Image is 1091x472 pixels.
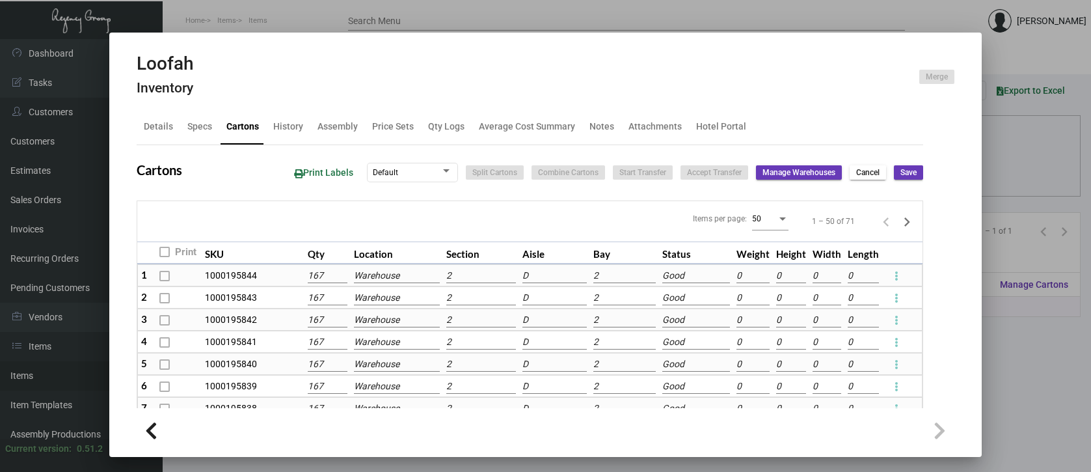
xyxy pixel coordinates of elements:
div: 1 – 50 of 71 [812,215,855,227]
button: Combine Cartons [532,165,605,180]
th: Length [844,242,882,264]
button: Start Transfer [613,165,673,180]
div: Average Cost Summary [479,120,575,133]
th: Qty [304,242,351,264]
span: 1 [141,269,147,281]
th: Width [809,242,844,264]
span: Start Transfer [619,167,666,178]
div: Qty Logs [428,120,465,133]
button: Previous page [876,211,896,232]
span: Combine Cartons [538,167,599,178]
span: Save [900,167,917,178]
div: Price Sets [372,120,414,133]
span: Cancel [856,167,880,178]
span: 50 [752,214,761,223]
span: Print Labels [294,167,353,178]
mat-select: Items per page: [752,214,788,224]
span: 5 [141,357,147,369]
th: Weight [733,242,773,264]
span: Manage Warehouses [762,167,835,178]
div: Current version: [5,442,72,456]
button: Save [894,165,923,180]
th: Status [659,242,733,264]
span: Print [175,244,196,260]
button: Print Labels [284,161,364,185]
button: Merge [919,70,954,84]
div: Cartons [226,120,259,133]
button: Manage Warehouses [756,165,842,180]
span: Split Cartons [472,167,517,178]
span: 2 [141,291,147,303]
span: Merge [926,72,948,83]
th: Aisle [519,242,591,264]
h2: Loofah [137,53,194,75]
button: Next page [896,211,917,232]
div: Assembly [317,120,358,133]
th: Height [773,242,809,264]
span: Accept Transfer [687,167,742,178]
button: Accept Transfer [680,165,748,180]
span: 6 [141,380,147,391]
th: Section [443,242,519,264]
h2: Cartons [137,162,182,178]
th: Bay [590,242,659,264]
button: Cancel [850,165,886,180]
div: 0.51.2 [77,442,103,456]
div: Specs [187,120,212,133]
th: SKU [202,242,304,264]
span: 4 [141,335,147,347]
div: Items per page: [693,213,747,225]
th: Location [351,242,443,264]
button: Split Cartons [466,165,524,180]
div: History [273,120,303,133]
span: Default [373,168,398,177]
div: Hotel Portal [696,120,746,133]
span: 7 [141,402,147,413]
h4: Inventory [137,80,194,96]
div: Notes [589,120,614,133]
div: Details [144,120,173,133]
span: 3 [141,313,147,325]
div: Attachments [628,120,682,133]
